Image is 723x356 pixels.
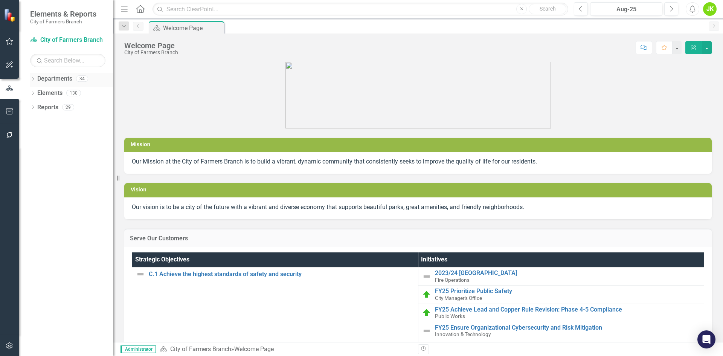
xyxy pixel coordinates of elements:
[120,345,156,353] span: Administrator
[697,330,715,348] div: Open Intercom Messenger
[234,345,274,353] div: Welcome Page
[136,270,145,279] img: Not Defined
[703,2,717,16] button: JK
[422,290,431,299] img: On Target
[170,345,231,353] a: City of Farmers Branch
[130,235,706,242] h3: Serve Our Customers
[76,76,88,82] div: 34
[285,62,551,128] img: image.png
[435,331,491,337] span: Innovation & Technology
[418,267,704,286] td: Double-Click to Edit Right Click for Context Menu
[418,322,704,340] td: Double-Click to Edit Right Click for Context Menu
[418,286,704,304] td: Double-Click to Edit Right Click for Context Menu
[30,18,96,24] small: City of Farmers Branch
[435,313,465,319] span: Public Works
[435,277,470,283] span: Fire Operations
[62,104,74,110] div: 29
[435,324,700,331] a: FY25 Ensure Organizational Cybersecurity and Risk Mitigation
[30,36,105,44] a: City of Farmers Branch
[418,304,704,322] td: Double-Click to Edit Right Click for Context Menu
[124,41,178,50] div: Welcome Page
[132,203,704,212] p: Our vision is to be a city of the future with a vibrant and diverse economy that supports beautif...
[160,345,412,354] div: »
[131,142,708,147] h3: Mission
[435,288,700,295] a: FY25 Prioritize Public Safety
[131,187,708,193] h3: Vision
[435,270,700,277] a: 2023/24 [GEOGRAPHIC_DATA]
[435,295,482,301] span: City Manager's Office
[30,9,96,18] span: Elements & Reports
[153,3,568,16] input: Search ClearPoint...
[37,75,72,83] a: Departments
[593,5,660,14] div: Aug-25
[163,23,222,33] div: Welcome Page
[149,271,414,278] a: C.1 Achieve the highest standards of safety and security
[422,308,431,317] img: On Target
[37,103,58,112] a: Reports
[4,9,17,22] img: ClearPoint Strategy
[435,306,700,313] a: FY25 Achieve Lead and Copper Rule Revision: Phase 4-5 Compliance
[590,2,662,16] button: Aug-25
[124,50,178,55] div: City of Farmers Branch
[37,89,63,98] a: Elements
[66,90,81,96] div: 130
[422,272,431,281] img: Not Defined
[30,54,105,67] input: Search Below...
[529,4,566,14] button: Search
[132,157,704,166] p: Our Mission at the City of Farmers Branch is to build a vibrant, dynamic community that consisten...
[540,6,556,12] span: Search
[422,326,431,335] img: Not Defined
